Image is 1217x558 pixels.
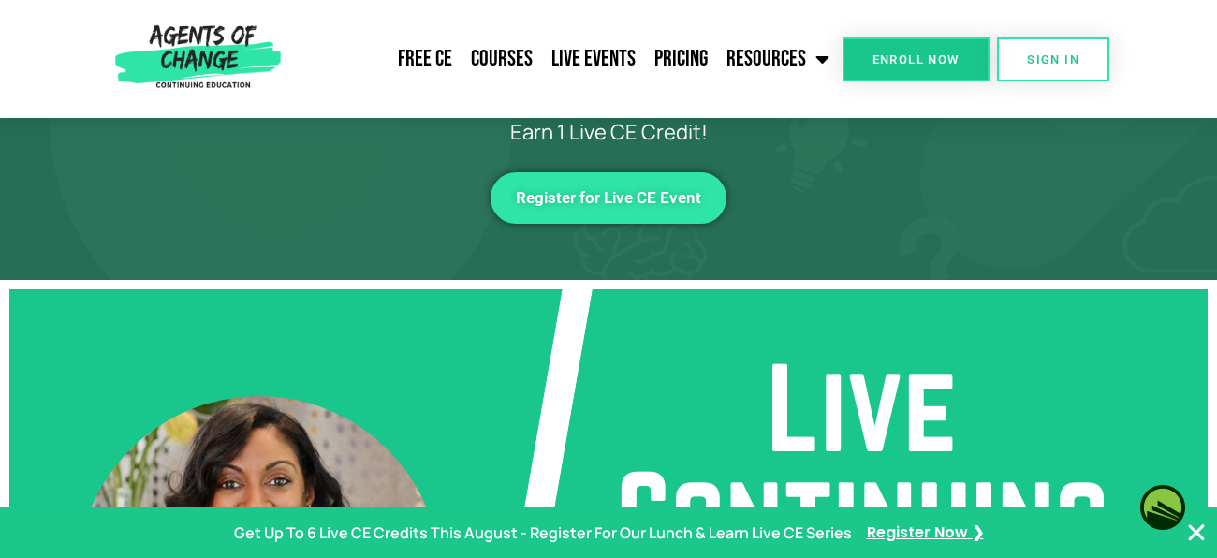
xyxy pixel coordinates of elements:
button: Close Banner [1185,521,1208,544]
a: Enroll Now [843,37,990,81]
a: Register for Live CE Event [491,172,726,224]
span: Register for Live CE Event [516,190,701,206]
a: Pricing [645,36,717,82]
a: SIGN IN [997,37,1109,81]
a: Courses [462,36,542,82]
p: Earn 1 Live CE Credit! [150,121,1067,144]
a: Register Now ❯ [867,520,984,547]
a: Free CE [389,36,462,82]
p: Get Up To 6 Live CE Credits This August - Register For Our Lunch & Learn Live CE Series [234,520,852,547]
a: Live Events [542,36,645,82]
span: Enroll Now [872,53,960,66]
nav: Menu [288,36,840,82]
a: Resources [717,36,839,82]
span: SIGN IN [1027,53,1079,66]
